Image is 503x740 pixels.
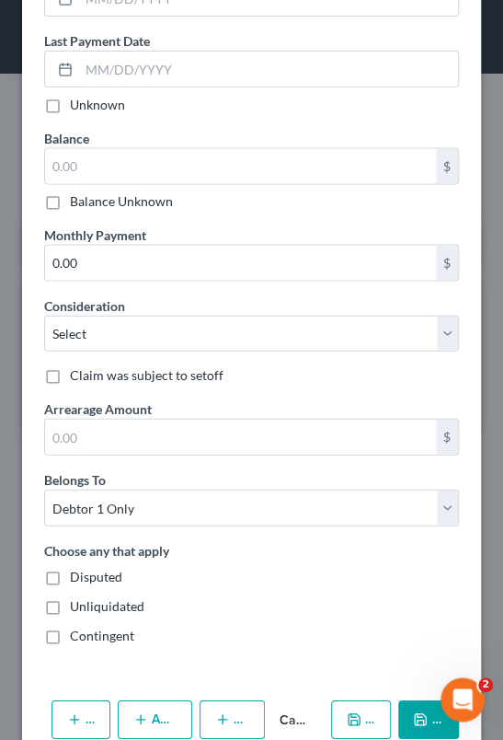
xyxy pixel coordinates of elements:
label: Last Payment Date [44,31,150,51]
label: Arrearage Amount [44,399,152,418]
iframe: Intercom live chat [440,677,485,722]
input: 0.00 [45,148,436,183]
span: Unliquidated [70,597,144,613]
span: Belongs To [44,471,106,487]
label: Choose any that apply [44,540,169,560]
span: Contingent [70,627,134,642]
button: Save & New [331,700,391,738]
input: MM/DD/YYYY [79,52,458,87]
span: Disputed [70,568,122,584]
input: 0.00 [45,419,436,454]
label: Unknown [70,95,125,113]
button: Save & Close [398,700,459,738]
button: Add Co-Debtor [200,700,265,738]
div: $ [436,148,458,183]
button: Add Action [51,700,110,738]
label: Balance [44,128,89,147]
div: $ [436,419,458,454]
label: Monthly Payment [44,225,146,244]
input: 0.00 [45,245,436,280]
label: Consideration [44,295,125,315]
span: Claim was subject to setoff [70,366,223,382]
button: Add Notice Address [118,700,192,738]
span: 2 [478,677,493,692]
button: Cancel [265,701,324,738]
div: $ [436,245,458,280]
label: Balance Unknown [70,191,173,210]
